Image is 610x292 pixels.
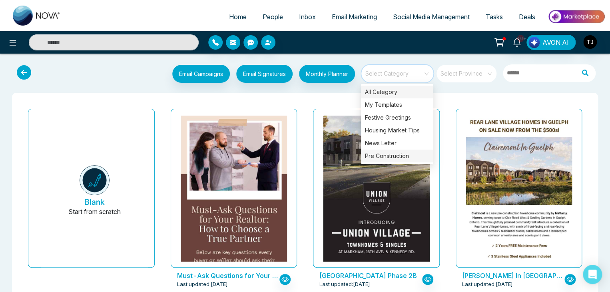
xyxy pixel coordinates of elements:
[361,150,433,162] div: Pre Construction
[361,137,433,150] div: News Letter
[41,116,148,267] button: BlankStart from scratch
[177,280,228,288] span: Last updated: [DATE]
[526,35,576,50] button: AVON AI
[172,65,230,83] button: Email Campaigns
[511,9,543,24] a: Deals
[68,207,121,226] p: Start from scratch
[319,271,422,280] p: Union Village Phase 2B
[361,111,433,124] div: Festive Greetings
[332,13,377,21] span: Email Marketing
[166,69,230,77] a: Email Campaigns
[229,13,247,21] span: Home
[13,6,61,26] img: Nova CRM Logo
[80,165,110,195] img: novacrm
[478,9,511,24] a: Tasks
[462,271,564,280] p: Clairmont In Guelph by Mattamy Homes
[393,13,470,21] span: Social Media Management
[177,271,279,280] p: Must-Ask Questions for Your Realtor: How to Choose a True Partner
[263,13,283,21] span: People
[84,197,105,207] h5: Blank
[583,35,597,49] img: User Avatar
[361,98,433,111] div: My Templates
[486,13,503,21] span: Tasks
[255,9,291,24] a: People
[319,280,370,288] span: Last updated: [DATE]
[293,65,355,85] a: Monthly Planner
[583,265,602,284] div: Open Intercom Messenger
[542,38,569,47] span: AVON AI
[291,9,324,24] a: Inbox
[507,35,526,49] a: 10+
[299,13,316,21] span: Inbox
[221,9,255,24] a: Home
[385,9,478,24] a: Social Media Management
[236,65,293,83] button: Email Signatures
[462,280,513,288] span: Last updated: [DATE]
[230,65,293,85] a: Email Signatures
[519,13,535,21] span: Deals
[361,86,433,98] div: All Category
[547,8,605,26] img: Market-place.gif
[299,65,355,83] button: Monthly Planner
[324,9,385,24] a: Email Marketing
[528,37,540,48] img: Lead Flow
[361,124,433,137] div: Housing Market Tips
[517,35,524,42] span: 10+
